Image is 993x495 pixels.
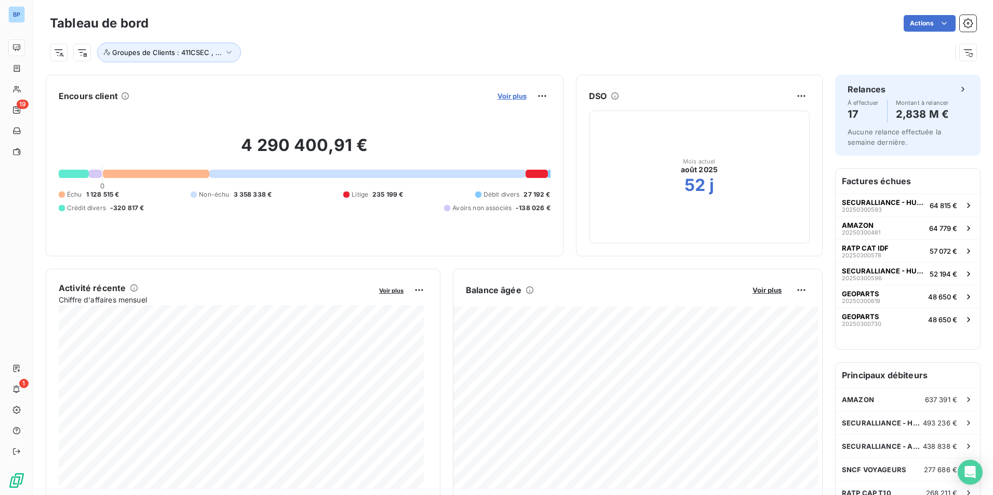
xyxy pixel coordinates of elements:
[836,308,980,331] button: GEOPARTS2025030073048 650 €
[372,190,403,199] span: 235 199 €
[234,190,272,199] span: 3 358 338 €
[848,128,941,146] span: Aucune relance effectuée la semaine dernière.
[199,190,229,199] span: Non-échu
[842,229,880,236] span: 20250300481
[50,14,149,33] h3: Tableau de bord
[709,175,714,196] h2: j
[17,100,29,109] span: 19
[848,106,879,122] h4: 17
[842,465,906,474] span: SNCF VOYAGEURS
[836,239,980,262] button: RATP CAT IDF2025030057857 072 €
[8,6,25,23] div: BP
[848,83,885,95] h6: Relances
[842,395,874,404] span: AMAZON
[516,203,551,213] span: -138 026 €
[836,363,980,388] h6: Principaux débiteurs
[524,190,550,199] span: 27 192 €
[494,91,530,101] button: Voir plus
[67,190,82,199] span: Échu
[59,135,551,166] h2: 4 290 400,91 €
[842,198,925,207] span: SECURALLIANCE - HUMANIS MALAKOFF
[836,216,980,239] button: AMAZON2025030048164 779 €
[842,252,881,258] span: 20250300578
[896,100,949,106] span: Montant à relancer
[923,419,957,427] span: 493 236 €
[904,15,956,32] button: Actions
[685,175,705,196] h2: 52
[842,321,881,327] span: 20250300730
[498,92,527,100] span: Voir plus
[930,247,957,255] span: 57 072 €
[352,190,368,199] span: Litige
[896,106,949,122] h4: 2,838 M €
[8,472,25,489] img: Logo LeanPay
[929,224,957,232] span: 64 779 €
[19,379,29,388] span: 1
[842,312,879,321] span: GEOPARTS
[466,284,521,296] h6: Balance âgée
[59,294,372,305] span: Chiffre d'affaires mensuel
[97,43,241,62] button: Groupes de Clients : 411CSEC , ...
[958,460,983,485] div: Open Intercom Messenger
[836,169,980,194] h6: Factures échues
[59,90,118,102] h6: Encours client
[842,442,923,450] span: SECURALLIANCE - AMAZON
[749,285,785,295] button: Voir plus
[112,48,222,57] span: Groupes de Clients : 411CSEC , ...
[67,203,106,213] span: Crédit divers
[842,419,923,427] span: SECURALLIANCE - HUMANIS MALAKOFF
[681,164,718,175] span: août 2025
[842,290,879,298] span: GEOPARTS
[930,201,957,210] span: 64 815 €
[452,203,512,213] span: Avoirs non associés
[842,221,874,229] span: AMAZON
[836,262,980,285] button: SECURALLIANCE - HUMANIS MALAKOFF2025030059652 194 €
[842,207,882,213] span: 20250300593
[842,275,882,281] span: 20250300596
[930,270,957,278] span: 52 194 €
[8,102,24,118] a: 19
[100,182,104,190] span: 0
[842,267,925,275] span: SECURALLIANCE - HUMANIS MALAKOFF
[110,203,144,213] span: -320 817 €
[923,442,957,450] span: 438 838 €
[59,282,126,294] h6: Activité récente
[753,286,782,294] span: Voir plus
[836,194,980,216] button: SECURALLIANCE - HUMANIS MALAKOFF2025030059364 815 €
[842,298,880,304] span: 20250300619
[484,190,520,199] span: Débit divers
[848,100,879,106] span: À effectuer
[836,285,980,308] button: GEOPARTS2025030061948 650 €
[925,395,957,404] span: 637 391 €
[589,90,607,102] h6: DSO
[924,465,957,474] span: 277 686 €
[842,244,889,252] span: RATP CAT IDF
[379,287,404,294] span: Voir plus
[928,315,957,324] span: 48 650 €
[928,293,957,301] span: 48 650 €
[86,190,119,199] span: 1 128 515 €
[376,285,407,295] button: Voir plus
[683,158,716,164] span: Mois actuel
